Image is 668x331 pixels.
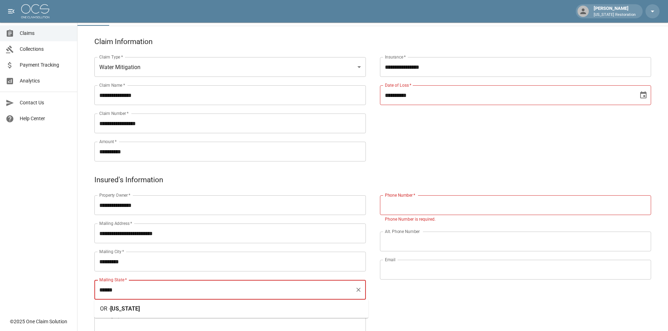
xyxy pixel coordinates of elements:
[385,228,420,234] label: Alt. Phone Number
[99,139,117,145] label: Amount
[20,45,71,53] span: Collections
[20,99,71,106] span: Contact Us
[94,57,366,77] div: Water Mitigation
[354,285,363,295] button: Clear
[99,110,129,116] label: Claim Number
[385,54,406,60] label: Insurance
[385,82,411,88] label: Date of Loss
[385,257,395,263] label: Email
[591,5,638,18] div: [PERSON_NAME]
[4,4,18,18] button: open drawer
[20,61,71,69] span: Payment Tracking
[99,192,131,198] label: Property Owner
[636,88,650,102] button: Choose date
[99,82,125,88] label: Claim Name
[20,115,71,122] span: Help Center
[99,54,123,60] label: Claim Type
[110,305,140,312] span: [US_STATE]
[10,318,67,325] div: © 2025 One Claim Solution
[594,12,636,18] p: [US_STATE] Restoration
[385,216,647,223] p: Phone Number is required.
[100,305,110,312] span: OR -
[99,277,127,283] label: Mailing State
[99,220,132,226] label: Mailing Address
[99,249,124,255] label: Mailing City
[21,4,49,18] img: ocs-logo-white-transparent.png
[20,77,71,85] span: Analytics
[20,30,71,37] span: Claims
[385,192,415,198] label: Phone Number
